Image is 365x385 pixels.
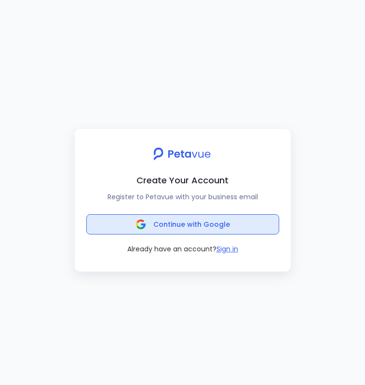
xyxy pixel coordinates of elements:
[86,214,279,234] button: Continue with Google
[153,220,230,229] span: Continue with Google
[127,244,216,254] span: Already have an account?
[82,173,283,187] h2: Create Your Account
[148,142,217,165] img: petavue logo
[216,244,238,254] button: Sign in
[82,191,283,203] p: Register to Petavue with your business email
